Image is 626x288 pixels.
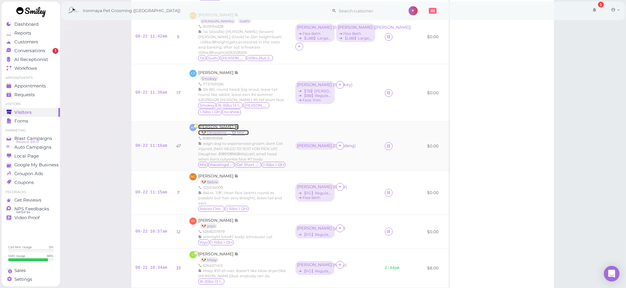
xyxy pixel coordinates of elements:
[200,223,217,229] a: 🐶 yoyo
[14,118,28,124] span: Forms
[198,190,282,205] span: Babie: 7/8", clean face (wants round as possible but hair very straight), leave tail and ears.
[177,34,179,39] i: 5
[14,171,43,176] span: Groupon Ads
[247,55,273,61] span: 50lbs Plus 21-25H
[2,160,60,169] a: Google My Business
[297,31,333,36] div: ➔ Flea Bath
[198,268,286,278] span: Missy: #10 all over doesn't like blow dryer(like [PERSON_NAME])but anybody can do
[295,224,336,239] div: [PERSON_NAME] (yoyo) ➔ 【FG】Regular Size Dog Full Grooming (35 lbs or less)
[200,179,219,185] a: 🐶 Babie
[423,215,444,249] td: $0.00
[198,185,288,190] div: 3233134009
[207,55,219,61] span: Sushi
[189,251,197,258] span: C
[234,70,239,75] span: Note
[423,10,444,64] td: $0.00
[2,128,60,133] li: Marketing
[14,39,38,45] span: Customers
[200,257,218,263] a: 🐶 Missy
[16,139,39,144] span: Balance: $16.37
[297,83,333,87] div: [PERSON_NAME] ( Smokey )
[14,92,35,98] span: Requests
[198,87,284,102] span: 3/4 BIG round head/ big snout, leave tail round like rabbit, leave ears #4 summer 6263991429 [PER...
[198,136,288,141] div: 8189191998
[604,266,619,281] div: Open Intercom Messenger
[222,109,241,115] span: no-show
[2,205,60,213] a: NPS Feedbacks NPS® 94
[198,218,239,229] a: [PERSON_NAME] 🐶 yoyo
[14,153,39,159] span: Local Page
[2,275,60,284] a: Settings
[198,174,234,178] span: [PERSON_NAME]
[198,124,234,129] span: [PERSON_NAME]
[14,57,48,62] span: AI Receptionist
[423,64,444,122] td: $0.00
[297,263,333,267] div: [PERSON_NAME] ( Missy )
[295,81,336,105] div: [PERSON_NAME] (Smokey) ➔ 【TB】[PERSON_NAME] ➔ 【BB】Regular Size Dog Bath and Brush (35 lbs or less)...
[2,178,60,187] a: Coupons
[234,174,239,178] span: Note
[234,124,239,129] span: Note
[198,251,239,262] a: [PERSON_NAME] 🐶 Missy
[297,195,333,200] div: ➔ Flea Bath
[2,102,60,106] li: Visitors
[176,229,180,234] i: 12
[598,2,604,8] div: 1
[135,229,167,234] a: 08-22 10:57am
[297,144,333,148] div: [PERSON_NAME] ( Dingdang )
[2,196,60,205] a: Get Reviews
[231,130,246,135] a: 🐱 Mia
[2,117,60,126] a: Forms
[14,215,40,220] span: Video Proof
[2,29,60,38] a: Reports
[423,171,444,215] td: $0.00
[297,93,333,98] div: ➔ 【BB】Regular Size Dog Bath and Brush (35 lbs or less)
[52,48,58,54] span: 1
[135,265,167,270] a: 08-22 10:34am
[47,254,53,258] div: 88 %
[2,20,60,29] a: Dashboard
[234,251,239,256] span: Note
[385,266,399,270] a: 2:44pm
[2,143,60,152] a: Auto Campaigns
[198,263,288,268] div: 6264371413
[297,232,333,237] div: ➔ 【FG】Regular Size Dog Full Grooming (35 lbs or less)
[177,190,179,195] i: 7
[338,31,374,36] div: ➔ Flea Bath
[200,76,218,81] a: Smokey
[235,162,261,168] span: Cat Short Hair
[210,239,233,245] span: 1-15lbs 1-12H
[297,98,333,102] div: ➔ Face Trim
[295,183,336,202] div: [PERSON_NAME] (Babie) ➔ 【FG】Regular Size Dog Full Grooming (35 lbs or less) ➔ Flea Bath
[2,108,60,117] a: Visitors
[423,121,444,171] td: $0.00
[338,36,374,40] div: ➔ 【LBB】Large Size Dog Bath and Brush (More than 35 lbs)
[135,34,167,39] a: 08-22 11:42am
[203,235,273,239] span: oldmight bite#7 body, schnauzer cut
[189,173,197,180] span: NG
[297,185,333,189] div: [PERSON_NAME] ( Babie )
[198,279,224,284] span: 16-35lbs 13-15H
[198,218,234,223] span: [PERSON_NAME]
[238,18,251,23] a: Sushi
[2,64,60,73] a: Workflows
[2,152,60,160] a: Local Page
[14,83,46,89] span: Appointments
[297,269,333,273] div: ➔ 【FG】Regular Size Dog Full Grooming (35 lbs or less)
[216,102,243,108] span: 16-35lbs 13-15H
[14,277,32,282] span: Settings
[2,90,60,99] a: Requests
[208,162,234,168] span: Xiaodingdang
[189,218,197,225] span: M
[14,162,59,168] span: Google My Business
[198,12,255,23] a: [PERSON_NAME] [PERSON_NAME] Sushi
[423,249,444,288] td: $8.00
[262,162,285,168] span: 1-15lbs 1-12H
[198,82,288,87] div: 7737931596
[2,266,60,275] a: Sales
[14,180,34,185] span: Coupons
[176,90,180,95] i: 17
[2,82,60,90] a: Appointments
[297,226,333,231] div: [PERSON_NAME] ( yoyo )
[176,265,181,270] i: 33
